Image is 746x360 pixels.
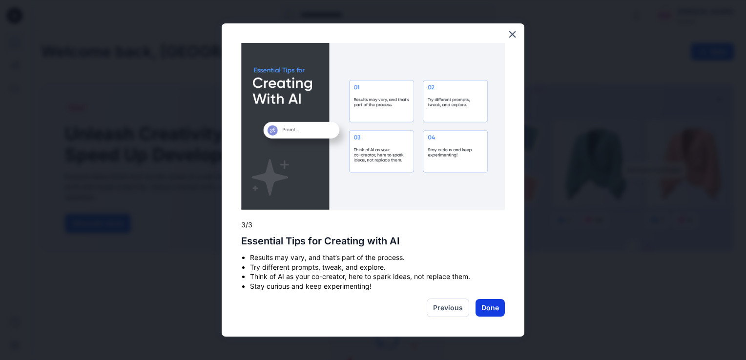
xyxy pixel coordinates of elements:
[241,235,505,247] h2: Essential Tips for Creating with AI
[250,262,505,272] li: Try different prompts, tweak, and explore.
[427,299,469,317] button: Previous
[250,281,505,291] li: Stay curious and keep experimenting!
[241,220,505,230] p: 3/3
[250,253,505,262] li: Results may vary, and that’s part of the process.
[508,26,517,42] button: Close
[476,299,505,317] button: Done
[250,272,505,281] li: Think of AI as your co-creator, here to spark ideas, not replace them.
